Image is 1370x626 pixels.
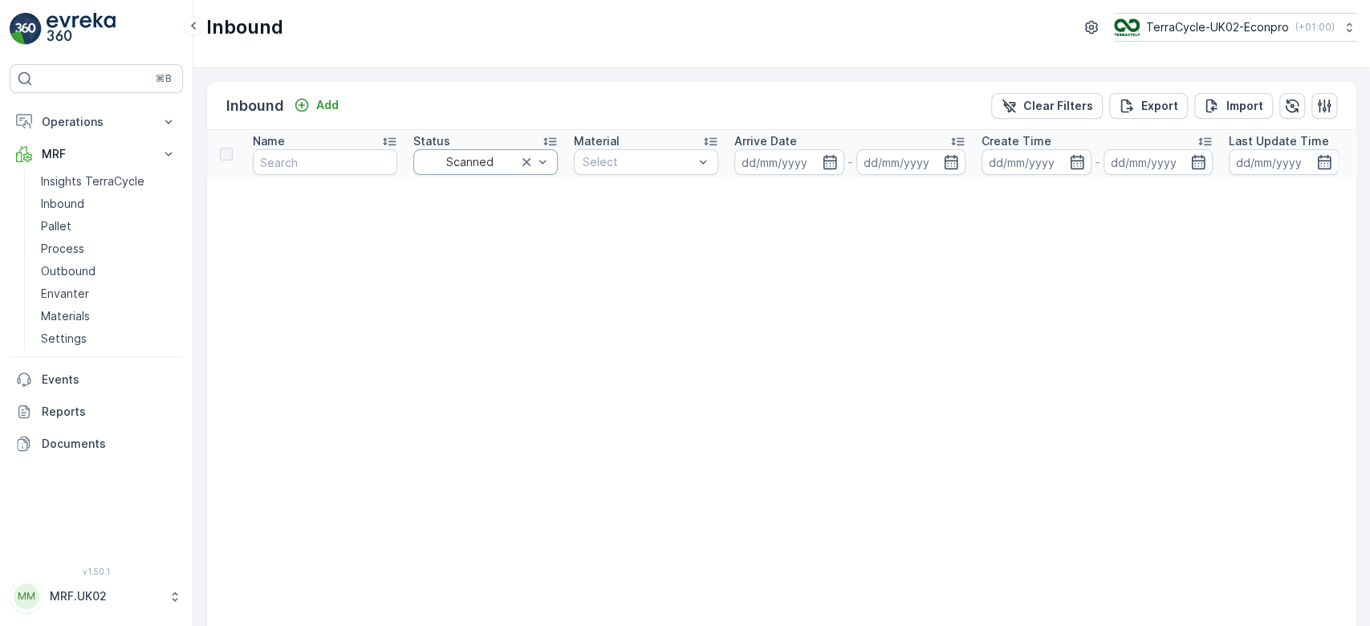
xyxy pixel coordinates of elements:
p: Inbound [226,95,284,117]
p: Insights TerraCycle [41,173,144,189]
p: Inbound [41,196,84,212]
p: - [848,152,853,172]
p: - [1095,152,1100,172]
p: Last Update Time [1229,133,1329,149]
button: Import [1194,93,1273,119]
p: Reports [42,404,177,420]
button: Operations [10,106,183,138]
a: Process [35,238,183,260]
p: Import [1226,98,1263,114]
a: Settings [35,327,183,350]
p: TerraCycle-UK02-Econpro [1146,19,1289,35]
a: Insights TerraCycle [35,170,183,193]
button: TerraCycle-UK02-Econpro(+01:00) [1114,13,1357,42]
a: Events [10,364,183,396]
input: dd/mm/yyyy [1104,149,1213,175]
p: Inbound [206,14,283,40]
p: Arrive Date [734,133,797,149]
a: Documents [10,428,183,460]
a: Reports [10,396,183,428]
span: v 1.50.1 [10,567,183,576]
p: Material [574,133,620,149]
p: Settings [41,331,87,347]
img: terracycle_logo_wKaHoWT.png [1114,18,1140,36]
p: ( +01:00 ) [1295,21,1335,34]
p: Pallet [41,218,71,234]
button: Add [287,96,345,115]
p: Export [1141,98,1178,114]
img: logo_light-DOdMpM7g.png [47,13,116,45]
p: Envanter [41,286,89,302]
p: Add [316,97,339,113]
button: MRF [10,138,183,170]
p: ⌘B [156,72,172,85]
p: Clear Filters [1023,98,1093,114]
input: dd/mm/yyyy [734,149,844,175]
p: Events [42,372,177,388]
p: Documents [42,436,177,452]
button: Clear Filters [991,93,1103,119]
a: Outbound [35,260,183,283]
p: MRF [42,146,151,162]
p: Select [583,154,693,170]
input: dd/mm/yyyy [1229,149,1339,175]
p: Outbound [41,263,96,279]
p: Process [41,241,84,257]
p: Name [253,133,285,149]
input: dd/mm/yyyy [856,149,966,175]
a: Pallet [35,215,183,238]
div: MM [14,583,39,609]
input: Search [253,149,397,175]
button: Export [1109,93,1188,119]
p: Operations [42,114,151,130]
button: MMMRF.UK02 [10,579,183,613]
p: MRF.UK02 [50,588,161,604]
p: Materials [41,308,90,324]
a: Envanter [35,283,183,305]
img: logo [10,13,42,45]
a: Materials [35,305,183,327]
a: Inbound [35,193,183,215]
p: Status [413,133,450,149]
p: Create Time [982,133,1051,149]
input: dd/mm/yyyy [982,149,1092,175]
